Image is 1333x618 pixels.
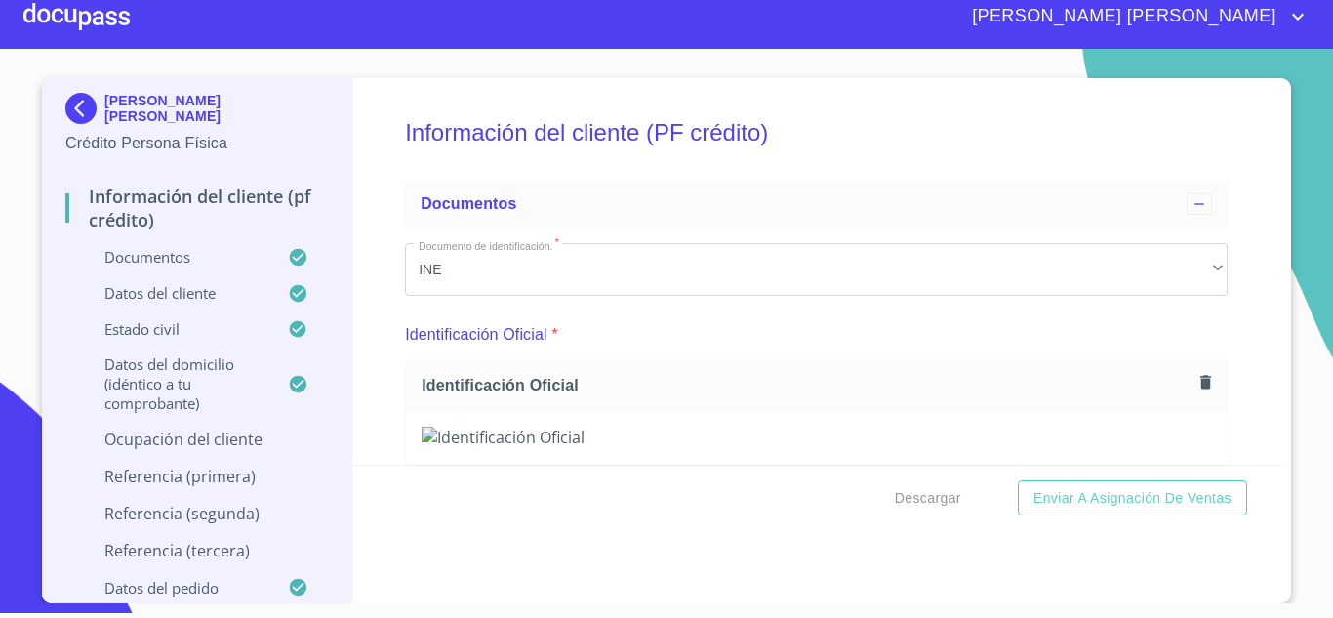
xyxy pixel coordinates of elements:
p: Referencia (tercera) [65,540,328,561]
div: INE [405,243,1228,296]
span: Enviar a Asignación de Ventas [1033,486,1232,511]
img: Docupass spot blue [65,93,104,124]
span: Documentos [421,195,516,212]
p: Referencia (segunda) [65,503,328,524]
p: Datos del pedido [65,578,288,597]
p: Datos del cliente [65,283,288,303]
span: Descargar [895,486,961,511]
p: Ocupación del Cliente [65,429,328,450]
button: Descargar [887,480,969,516]
span: Identificación Oficial [422,375,1192,395]
div: Documentos [405,181,1228,227]
p: Crédito Persona Física [65,132,328,155]
img: Identificación Oficial [422,427,1211,448]
div: [PERSON_NAME] [PERSON_NAME] [65,93,328,132]
h5: Información del cliente (PF crédito) [405,93,1228,173]
p: Información del cliente (PF crédito) [65,185,328,231]
p: Estado Civil [65,319,288,339]
p: Identificación Oficial [405,323,547,347]
p: [PERSON_NAME] [PERSON_NAME] [104,93,328,124]
button: account of current user [957,1,1310,32]
span: [PERSON_NAME] [PERSON_NAME] [957,1,1286,32]
p: Documentos [65,247,288,267]
p: Referencia (primera) [65,466,328,487]
p: Datos del domicilio (idéntico a tu comprobante) [65,354,288,413]
button: Enviar a Asignación de Ventas [1018,480,1247,516]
